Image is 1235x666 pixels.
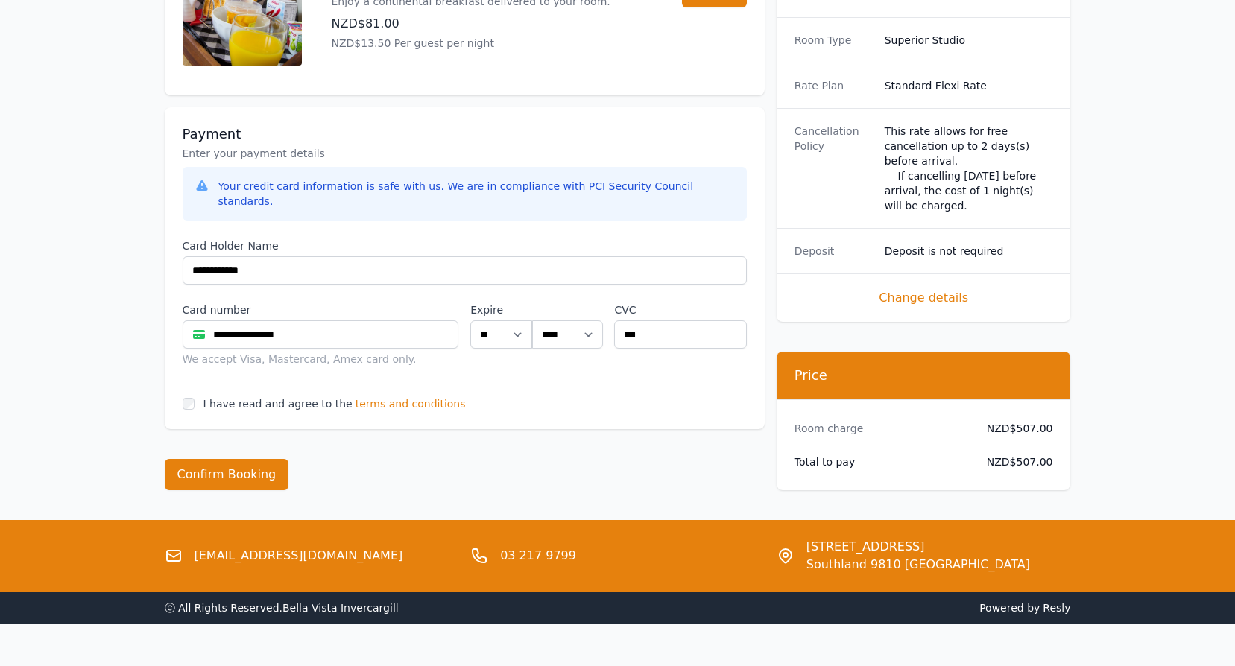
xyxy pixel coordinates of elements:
p: NZD$13.50 Per guest per night [332,36,610,51]
dt: Deposit [795,244,873,259]
h3: Price [795,367,1053,384]
dt: Cancellation Policy [795,124,873,213]
dd: NZD$507.00 [975,421,1053,436]
button: Confirm Booking [165,459,289,490]
a: [EMAIL_ADDRESS][DOMAIN_NAME] [195,547,403,565]
span: Southland 9810 [GEOGRAPHIC_DATA] [806,556,1030,574]
label: CVC [614,302,746,317]
h3: Payment [183,125,747,143]
dd: NZD$507.00 [975,454,1053,469]
dd: Superior Studio [885,33,1053,48]
label: Expire [470,302,532,317]
label: . [532,302,602,317]
a: Resly [1043,602,1070,614]
p: NZD$81.00 [332,15,610,33]
span: [STREET_ADDRESS] [806,538,1030,556]
dt: Total to pay [795,454,963,469]
label: Card Holder Name [183,238,747,253]
p: Enter your payment details [183,146,747,161]
span: ⓒ All Rights Reserved. Bella Vista Invercargill [165,602,399,614]
span: Change details [795,289,1053,307]
div: This rate allows for free cancellation up to 2 days(s) before arrival. If cancelling [DATE] befor... [885,124,1053,213]
dt: Room Type [795,33,873,48]
dd: Deposit is not required [885,244,1053,259]
label: Card number [183,302,459,317]
label: I have read and agree to the [203,398,353,410]
span: terms and conditions [356,396,466,411]
dt: Room charge [795,421,963,436]
dd: Standard Flexi Rate [885,78,1053,93]
div: We accept Visa, Mastercard, Amex card only. [183,352,459,367]
a: 03 217 9799 [500,547,576,565]
dt: Rate Plan [795,78,873,93]
span: Powered by [624,600,1071,615]
div: Your credit card information is safe with us. We are in compliance with PCI Security Council stan... [218,179,735,209]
